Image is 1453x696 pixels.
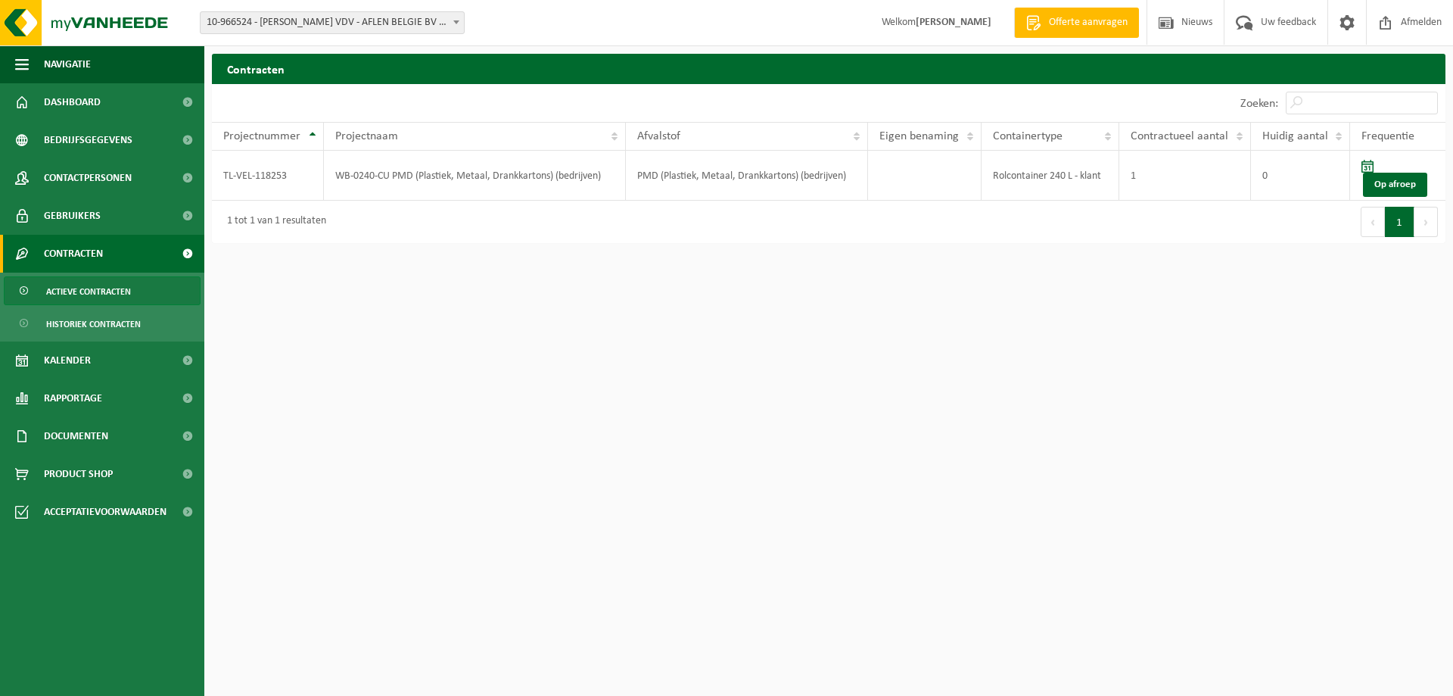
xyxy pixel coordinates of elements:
[44,342,91,379] span: Kalender
[982,151,1119,201] td: Rolcontainer 240 L - klant
[44,455,113,493] span: Product Shop
[44,197,101,235] span: Gebruikers
[46,310,141,339] span: Historiek contracten
[1361,130,1414,142] span: Frequentie
[44,45,91,83] span: Navigatie
[212,54,1445,83] h2: Contracten
[916,17,991,28] strong: [PERSON_NAME]
[1385,207,1414,237] button: 1
[44,159,132,197] span: Contactpersonen
[44,379,102,417] span: Rapportage
[1361,207,1385,237] button: Previous
[4,309,201,338] a: Historiek contracten
[44,83,101,121] span: Dashboard
[1363,173,1427,197] a: Op afroep
[335,130,398,142] span: Projectnaam
[1045,15,1131,30] span: Offerte aanvragen
[44,417,108,455] span: Documenten
[201,12,464,33] span: 10-966524 - ELIAS VDV - AFLEN BELGIE BV - GENT
[1131,130,1228,142] span: Contractueel aantal
[4,276,201,305] a: Actieve contracten
[324,151,626,201] td: WB-0240-CU PMD (Plastiek, Metaal, Drankkartons) (bedrijven)
[1119,151,1251,201] td: 1
[44,493,166,531] span: Acceptatievoorwaarden
[1251,151,1350,201] td: 0
[219,208,326,236] div: 1 tot 1 van 1 resultaten
[993,130,1063,142] span: Containertype
[1414,207,1438,237] button: Next
[1240,98,1278,110] label: Zoeken:
[212,151,324,201] td: TL-VEL-118253
[637,130,680,142] span: Afvalstof
[626,151,868,201] td: PMD (Plastiek, Metaal, Drankkartons) (bedrijven)
[46,277,131,306] span: Actieve contracten
[44,235,103,273] span: Contracten
[200,11,465,34] span: 10-966524 - ELIAS VDV - AFLEN BELGIE BV - GENT
[1262,130,1328,142] span: Huidig aantal
[223,130,300,142] span: Projectnummer
[44,121,132,159] span: Bedrijfsgegevens
[1014,8,1139,38] a: Offerte aanvragen
[879,130,959,142] span: Eigen benaming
